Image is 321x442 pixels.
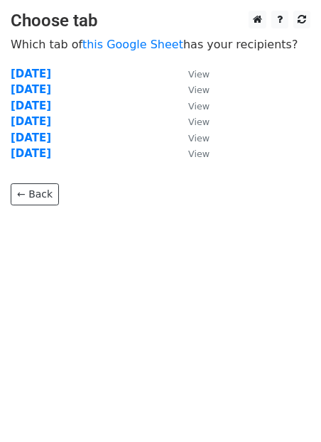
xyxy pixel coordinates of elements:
[174,99,210,112] a: View
[188,101,210,112] small: View
[188,117,210,127] small: View
[11,83,51,96] a: [DATE]
[188,69,210,80] small: View
[174,68,210,80] a: View
[174,83,210,96] a: View
[188,133,210,144] small: View
[11,147,51,160] a: [DATE]
[174,115,210,128] a: View
[11,183,59,205] a: ← Back
[11,115,51,128] a: [DATE]
[174,147,210,160] a: View
[11,99,51,112] a: [DATE]
[11,131,51,144] a: [DATE]
[188,85,210,95] small: View
[11,11,310,31] h3: Choose tab
[11,37,310,52] p: Which tab of has your recipients?
[174,131,210,144] a: View
[188,149,210,159] small: View
[82,38,183,51] a: this Google Sheet
[11,68,51,80] a: [DATE]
